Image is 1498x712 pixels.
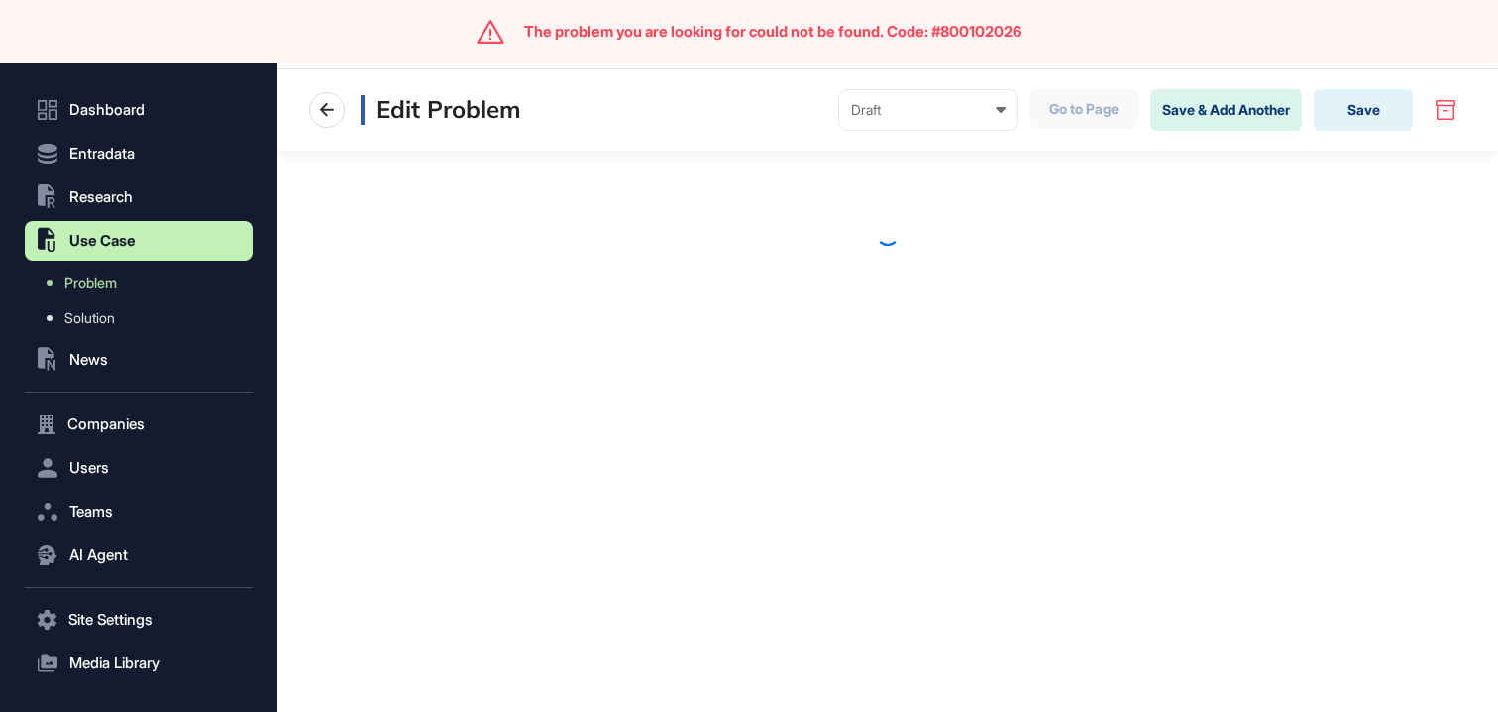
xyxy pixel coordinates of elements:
[25,492,253,532] button: Teams
[35,265,253,300] a: Problem
[25,90,253,130] a: Dashboard
[69,102,145,118] span: Dashboard
[64,275,117,291] span: Problem
[69,146,135,162] span: Entradata
[25,405,253,444] button: Companies
[64,310,115,326] span: Solution
[25,221,253,261] button: Use Case
[25,448,253,488] button: Users
[361,95,521,125] h3: Edit Problem
[25,178,253,217] button: Research
[1150,89,1302,131] button: Save & Add Another
[67,416,145,432] span: Companies
[68,612,153,628] span: Site Settings
[69,189,133,205] span: Research
[524,23,1021,41] div: The problem you are looking for could not be found. Code: #800102026
[69,352,108,368] span: News
[69,460,109,476] span: Users
[69,233,136,249] span: Use Case
[25,134,253,174] button: Entradata
[69,504,113,520] span: Teams
[25,340,253,380] button: News
[69,655,160,671] span: Media Library
[1314,89,1413,131] button: Save
[25,535,253,575] button: AI Agent
[35,300,253,336] a: Solution
[69,547,128,563] span: AI Agent
[25,600,253,640] button: Site Settings
[25,644,253,683] button: Media Library
[851,102,1006,118] div: Draft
